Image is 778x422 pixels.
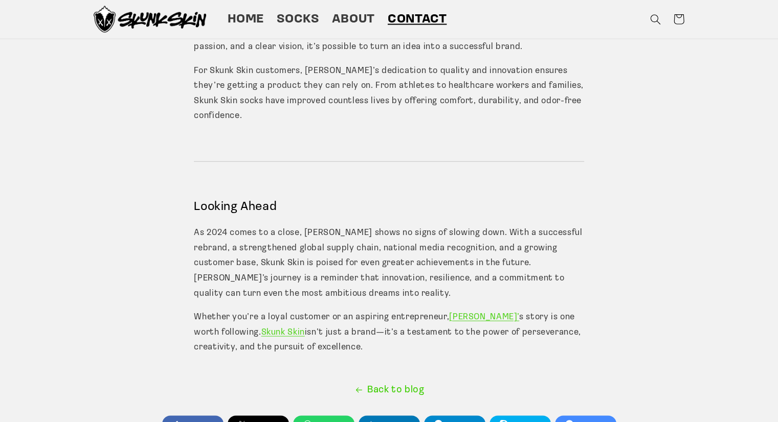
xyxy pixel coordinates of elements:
a: Contact [381,5,453,34]
span: Contact [388,12,447,28]
img: Skunk Skin Anti-Odor Socks. [94,6,206,33]
a: Skunk Skin [261,328,304,337]
a: About [325,5,381,34]
span: Home [227,12,264,28]
p: As 2024 comes to a close, [PERSON_NAME] shows no signs of slowing down. With a successful rebrand... [194,225,584,301]
p: Whether you’re a loyal customer or an aspiring entrepreneur, s story is one worth following. isn’... [194,310,584,355]
a: Home [221,5,271,34]
summary: Search [643,8,667,31]
span: About [332,12,375,28]
span: Socks [277,12,319,28]
a: Socks [271,5,325,34]
p: For Skunk Skin customers, [PERSON_NAME]’s dedication to quality and innovation ensures they’re ge... [194,63,584,124]
h2: Looking Ahead [194,199,584,215]
a: [PERSON_NAME]’ [449,313,519,321]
